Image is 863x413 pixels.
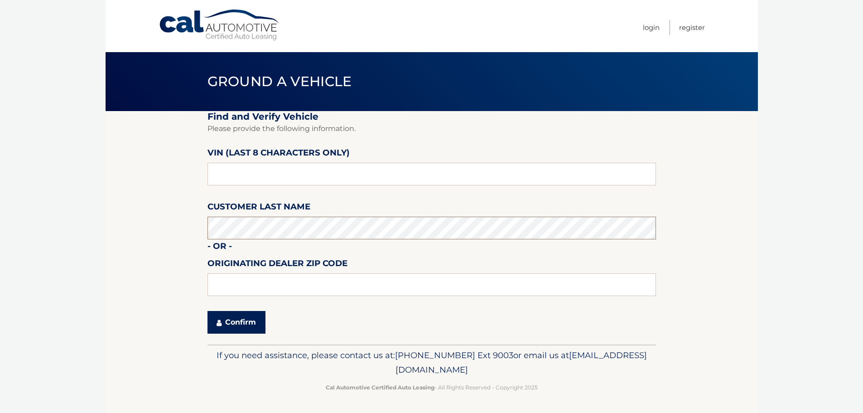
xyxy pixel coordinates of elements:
label: Originating Dealer Zip Code [207,257,347,273]
p: - All Rights Reserved - Copyright 2025 [213,383,650,392]
h2: Find and Verify Vehicle [207,111,656,122]
span: [PHONE_NUMBER] Ext 9003 [395,350,513,360]
label: - or - [207,239,232,256]
button: Confirm [207,311,265,334]
a: Login [643,20,660,35]
a: Register [679,20,705,35]
a: Cal Automotive [159,9,281,41]
p: If you need assistance, please contact us at: or email us at [213,348,650,377]
label: VIN (last 8 characters only) [207,146,350,163]
span: Ground a Vehicle [207,73,352,90]
p: Please provide the following information. [207,122,656,135]
strong: Cal Automotive Certified Auto Leasing [326,384,434,391]
label: Customer Last Name [207,200,310,217]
